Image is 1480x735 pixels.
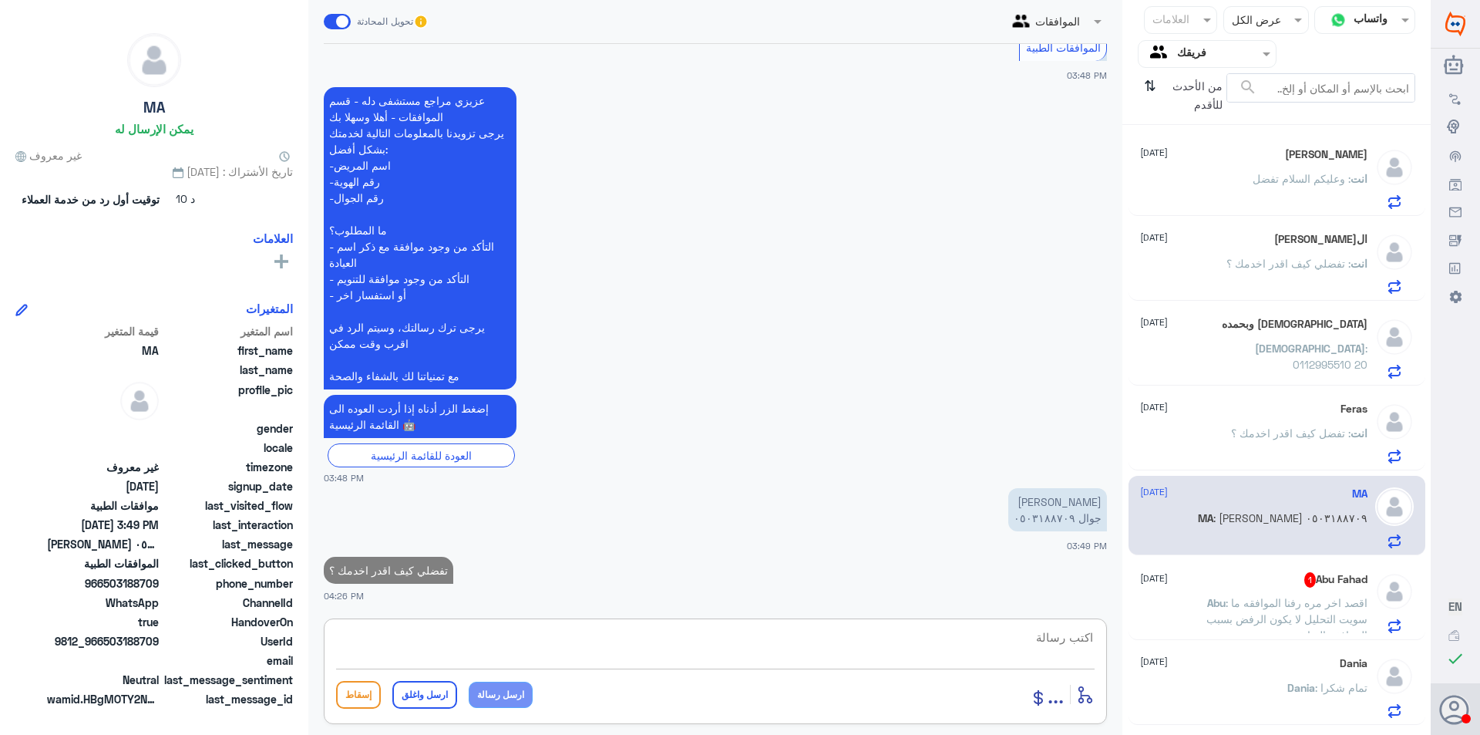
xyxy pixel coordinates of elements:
[47,459,159,475] span: غير معروف
[162,652,293,669] span: email
[47,633,159,649] span: 9812_966503188709
[1026,41,1101,54] span: الموافقات الطبية
[1304,572,1316,588] span: 1
[1144,73,1156,113] i: ⇅
[1350,172,1367,185] span: انت
[1150,11,1189,31] div: العلامات
[1239,75,1257,100] button: search
[165,186,207,214] span: 10 د
[47,672,159,688] span: 0
[1198,511,1213,524] span: MA
[47,652,159,669] span: null
[392,681,457,709] button: ارسل واغلق
[115,122,193,136] h6: يمكن الإرسال له
[162,497,293,514] span: last_visited_flow
[246,302,293,315] h6: المتغيرات
[47,440,159,456] span: null
[15,147,82,164] span: غير معروف
[1304,572,1367,588] h5: Abu Fahad
[1375,233,1414,271] img: defaultAdmin.png
[1239,78,1257,96] span: search
[1287,681,1315,694] span: Dania
[336,681,381,709] button: إسقاط
[47,595,159,611] span: 2
[357,15,413,29] span: تحويل المحادثة
[162,420,293,437] span: gender
[47,497,159,514] span: موافقات الطبية
[162,478,293,494] span: signup_date
[1227,74,1414,102] input: ابحث بالإسم أو المكان أو إلخ..
[1150,42,1173,66] img: yourTeam.svg
[1140,231,1168,244] span: [DATE]
[47,323,159,339] span: قيمة المتغير
[162,323,293,339] span: اسم المتغير
[1222,318,1367,331] h5: سبحان الله وبحمده
[1340,403,1367,416] h5: Feras
[1285,148,1367,161] h5: محمد الربيعة
[162,382,293,417] span: profile_pic
[324,395,516,438] p: 12/8/2025, 3:48 PM
[162,342,293,359] span: first_name
[162,575,293,592] span: phone_number
[324,87,516,389] p: 12/8/2025, 3:48 PM
[162,362,293,378] span: last_name
[1445,12,1465,36] img: Widebot Logo
[162,555,293,571] span: last_clicked_button
[1375,148,1414,187] img: defaultAdmin.png
[128,34,180,86] img: defaultAdmin.png
[1375,318,1414,356] img: defaultAdmin.png
[1140,655,1168,669] span: [DATE]
[162,633,293,649] span: UserId
[47,420,159,437] span: null
[47,575,159,592] span: 966503188709
[1067,70,1107,80] span: 03:48 PM
[162,595,293,611] span: ChannelId
[120,382,159,420] img: defaultAdmin.png
[1140,571,1168,585] span: [DATE]
[1350,427,1367,440] span: انت
[1067,541,1107,551] span: 03:49 PM
[1441,695,1470,724] button: الصورة الشخصية
[22,191,160,207] span: توقيت أول رد من خدمة العملاء
[1375,572,1414,611] img: defaultAdmin.png
[324,557,453,584] p: 12/8/2025, 4:26 PM
[1327,8,1350,32] img: whatsapp.png
[162,672,293,688] span: last_message_sentiment
[162,459,293,475] span: timezone
[47,342,159,359] span: MA
[324,589,364,602] span: 04:26 PM
[162,536,293,552] span: last_message
[1315,681,1367,694] span: : تمام شكرا
[1350,257,1367,270] span: انت
[1140,400,1168,414] span: [DATE]
[162,440,293,456] span: locale
[1446,649,1465,668] i: check
[47,614,159,630] span: true
[1448,599,1462,613] span: EN
[162,691,293,707] span: last_message_id
[1162,73,1226,118] span: من الأحدث للأقدم
[1375,487,1414,526] img: defaultAdmin.png
[1207,596,1226,609] span: Abu
[47,691,159,707] span: wamid.HBgMOTY2NTAzMTg4NzA5FQIAEhgUM0FCRTYwNENENzIwRkQyM0Y1RDkA
[469,682,533,708] button: ارسل رسالة
[1352,487,1367,501] h5: MA
[1375,657,1414,696] img: defaultAdmin.png
[253,231,293,245] h6: العلامات
[1375,403,1414,441] img: defaultAdmin.png
[1140,315,1168,329] span: [DATE]
[1253,172,1350,185] span: : وعليكم السلام تفضل
[162,614,293,630] span: HandoverOn
[1213,511,1367,524] span: : [PERSON_NAME] ٠٥٠٣١٨٨٧٠٩
[1140,485,1168,499] span: [DATE]
[1206,596,1367,642] span: : اقصد اخر مره رفنا الموافقه ما سويت التحليل لا يكون الرفض بسبب المرافقه السابقه
[1226,257,1350,270] span: : تفضلي كيف اقدر اخدمك ؟
[1048,680,1064,708] span: ...
[1231,427,1350,440] span: : تفضل كيف اقدر اخدمك ؟
[15,164,293,180] span: تاريخ الأشتراك : [DATE]
[1274,233,1367,246] h5: الحمدلله
[47,517,159,533] span: 2025-08-12T12:49:54.822Z
[47,536,159,552] span: مها أمين فطاني جوال ٠٥٠٣١٨٨٧٠٩
[47,555,159,571] span: الموافقات الطبية
[162,517,293,533] span: last_interaction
